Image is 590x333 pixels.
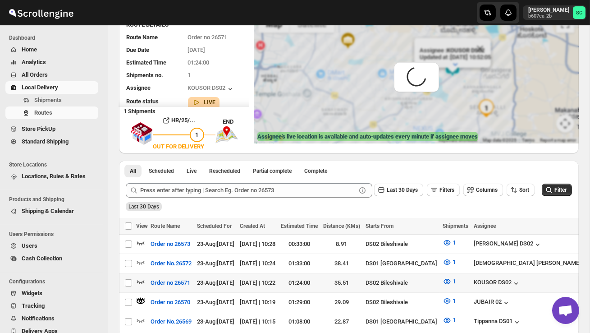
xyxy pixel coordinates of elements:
[281,240,318,249] div: 00:33:00
[474,223,496,229] span: Assignee
[187,167,197,175] span: Live
[5,43,98,56] button: Home
[151,259,192,268] span: Order No.26572
[366,240,437,249] div: DS02 Bileshivale
[542,184,572,196] button: Filter
[453,297,456,304] span: 1
[474,279,521,288] button: KOUSOR DS02
[573,6,585,19] span: Sanjay chetri
[528,14,569,19] p: b607ea-2b
[34,97,62,103] span: Shipments
[437,274,461,289] button: 1
[240,278,275,287] div: [DATE] | 10:22
[126,34,158,41] span: Route Name
[523,5,586,20] button: User menu
[197,299,234,305] span: 23-Aug | [DATE]
[507,184,535,196] button: Sort
[474,318,521,327] button: Tippanna DS01
[130,167,136,175] span: All
[366,259,437,268] div: DS01 [GEOGRAPHIC_DATA]
[151,298,190,307] span: Order no 26570
[437,236,461,250] button: 1
[124,165,142,177] button: All routes
[5,170,98,183] button: Locations, Rules & Rates
[126,46,149,53] span: Due Date
[204,99,216,106] b: LIVE
[145,295,196,310] button: Order no 26570
[366,317,437,326] div: DS01 [GEOGRAPHIC_DATA]
[366,278,437,287] div: DS02 Bileshivale
[22,290,42,296] span: Widgets
[281,317,318,326] div: 01:08:00
[145,276,196,290] button: Order no 26571
[427,184,460,196] button: Filters
[188,84,235,93] button: KOUSOR DS02
[323,317,360,326] div: 22.87
[281,278,318,287] div: 01:24:00
[5,240,98,252] button: Users
[197,240,234,247] span: 23-Aug | [DATE]
[188,72,191,79] span: 1
[366,223,393,229] span: Starts From
[9,231,102,238] span: Users Permissions
[197,260,234,267] span: 23-Aug | [DATE]
[34,109,52,116] span: Routes
[9,278,102,285] span: Configurations
[153,113,204,128] button: HR/25/...
[304,167,327,175] span: Complete
[323,298,360,307] div: 29.09
[22,46,37,53] span: Home
[453,259,456,265] span: 1
[151,223,180,229] span: Route Name
[439,187,454,193] span: Filters
[5,56,98,69] button: Analytics
[22,138,69,145] span: Standard Shipping
[474,240,542,249] div: [PERSON_NAME] DS02
[366,298,437,307] div: DS02 Bileshivale
[323,259,360,268] div: 38.41
[7,1,75,24] img: ScrollEngine
[437,294,461,308] button: 1
[153,142,204,151] div: OUT FOR DELIVERY
[323,240,360,249] div: 8.91
[374,184,423,196] button: Last 30 Days
[453,239,456,246] span: 1
[240,317,275,326] div: [DATE] | 10:15
[240,259,275,268] div: [DATE] | 10:24
[554,187,567,193] span: Filter
[5,69,98,81] button: All Orders
[552,297,579,324] a: Open chat
[5,287,98,300] button: Widgets
[22,242,37,249] span: Users
[223,117,249,126] div: END
[22,59,46,65] span: Analytics
[257,132,478,141] label: Assignee's live location is available and auto-updates every minute if assignee moves
[576,10,582,16] text: SC
[528,6,569,14] p: [PERSON_NAME]
[136,223,148,229] span: View
[281,223,318,229] span: Estimated Time
[151,240,190,249] span: Order no 26573
[126,98,159,105] span: Route status
[197,318,234,325] span: 23-Aug | [DATE]
[126,72,163,79] span: Shipments no.
[240,298,275,307] div: [DATE] | 10:19
[188,34,228,41] span: Order no 26571
[253,167,292,175] span: Partial complete
[172,117,196,124] b: HR/25/...
[5,94,98,106] button: Shipments
[145,314,197,329] button: Order No.26569
[474,298,511,307] button: JUBAIR 02
[22,125,55,132] span: Store PickUp
[149,167,174,175] span: Scheduled
[9,34,102,42] span: Dashboard
[519,187,529,193] span: Sort
[188,46,206,53] span: [DATE]
[215,126,238,143] img: trip_end.png
[453,317,456,324] span: 1
[145,237,196,251] button: Order no 26573
[437,313,461,328] button: 1
[476,187,498,193] span: Columns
